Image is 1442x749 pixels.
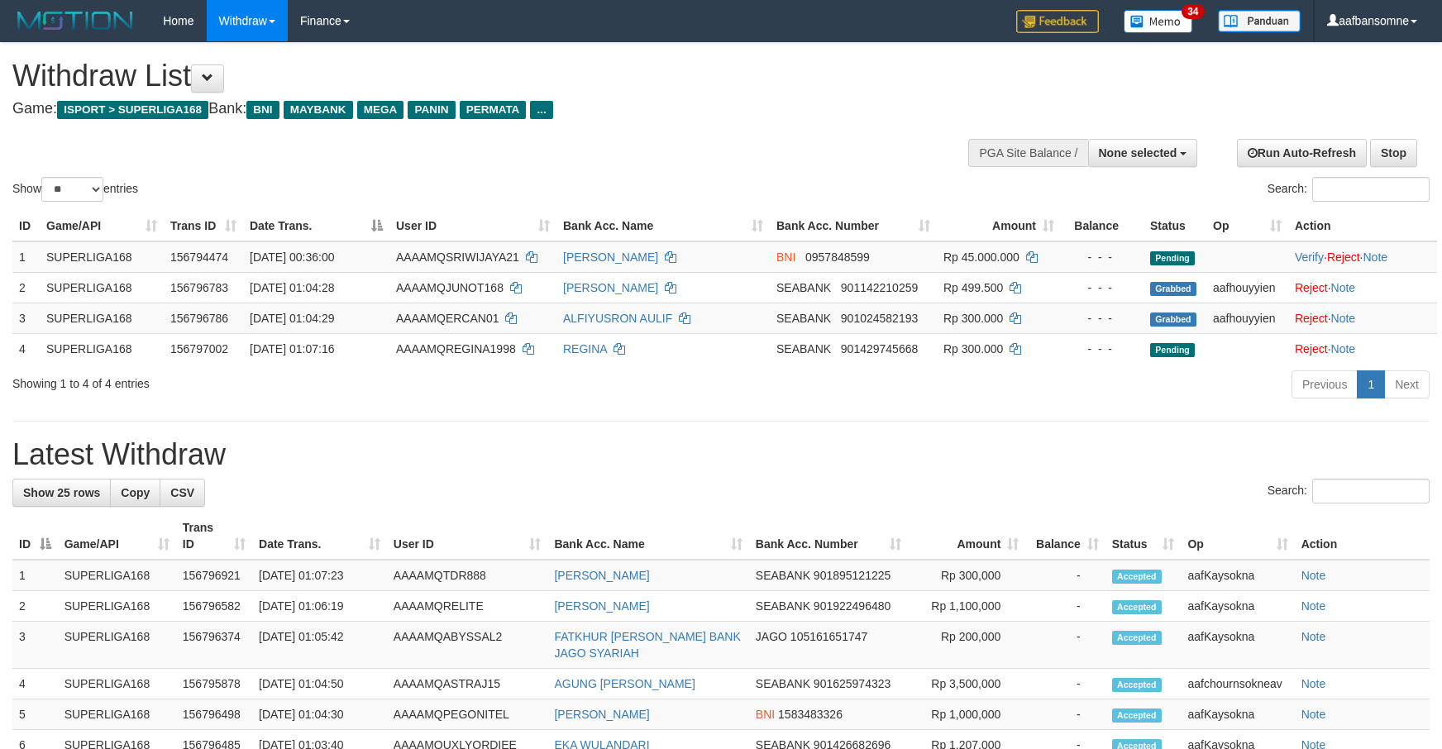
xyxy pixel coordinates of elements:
span: Grabbed [1150,282,1196,296]
a: [PERSON_NAME] [554,569,649,582]
a: [PERSON_NAME] [563,250,658,264]
span: AAAAMQREGINA1998 [396,342,516,355]
span: [DATE] 00:36:00 [250,250,334,264]
td: - [1025,622,1105,669]
td: [DATE] 01:06:19 [252,591,387,622]
a: Note [1331,342,1356,355]
td: 156796374 [176,622,252,669]
th: Bank Acc. Number: activate to sort column ascending [749,513,908,560]
td: aafKaysokna [1181,591,1294,622]
h1: Withdraw List [12,60,945,93]
td: 4 [12,669,58,699]
td: SUPERLIGA168 [58,591,176,622]
th: Date Trans.: activate to sort column descending [243,211,389,241]
label: Search: [1268,177,1430,202]
a: Reject [1327,250,1360,264]
label: Search: [1268,479,1430,503]
td: aafKaysokna [1181,699,1294,730]
h4: Game: Bank: [12,101,945,117]
span: Grabbed [1150,312,1196,327]
td: [DATE] 01:07:23 [252,560,387,591]
a: Note [1301,708,1326,721]
th: User ID: activate to sort column ascending [389,211,556,241]
a: Run Auto-Refresh [1237,139,1367,167]
span: ... [530,101,552,119]
th: Date Trans.: activate to sort column ascending [252,513,387,560]
th: Trans ID: activate to sort column ascending [164,211,243,241]
a: Previous [1292,370,1358,398]
td: aafhouyyien [1206,272,1288,303]
a: Reject [1295,342,1328,355]
th: Bank Acc. Name: activate to sort column ascending [556,211,770,241]
span: Copy [121,486,150,499]
input: Search: [1312,177,1430,202]
td: 156795878 [176,669,252,699]
span: Copy 1583483326 to clipboard [778,708,843,721]
span: MAYBANK [284,101,353,119]
span: CSV [170,486,194,499]
td: Rp 1,000,000 [908,699,1026,730]
span: 156796786 [170,312,228,325]
span: 156796783 [170,281,228,294]
span: ISPORT > SUPERLIGA168 [57,101,208,119]
span: JAGO [756,630,787,643]
td: AAAAMQPEGONITEL [387,699,548,730]
th: Bank Acc. Number: activate to sort column ascending [770,211,937,241]
span: AAAAMQERCAN01 [396,312,499,325]
td: AAAAMQABYSSAL2 [387,622,548,669]
td: · [1288,272,1437,303]
img: Button%20Memo.svg [1124,10,1193,33]
td: 2 [12,591,58,622]
a: CSV [160,479,205,507]
td: aafKaysokna [1181,560,1294,591]
a: AGUNG [PERSON_NAME] [554,677,695,690]
td: 4 [12,333,40,364]
div: PGA Site Balance / [968,139,1087,167]
div: - - - [1067,279,1137,296]
th: Status [1144,211,1206,241]
div: Showing 1 to 4 of 4 entries [12,369,589,392]
th: Game/API: activate to sort column ascending [40,211,164,241]
a: ALFIYUSRON AULIF [563,312,672,325]
span: PANIN [408,101,455,119]
span: Accepted [1112,708,1162,723]
th: Game/API: activate to sort column ascending [58,513,176,560]
span: Rp 45.000.000 [943,250,1019,264]
th: Bank Acc. Name: activate to sort column ascending [547,513,748,560]
div: - - - [1067,249,1137,265]
a: Reject [1295,312,1328,325]
a: Note [1331,312,1356,325]
th: Balance [1061,211,1144,241]
span: AAAAMQJUNOT168 [396,281,504,294]
span: Accepted [1112,678,1162,692]
td: Rp 1,100,000 [908,591,1026,622]
td: [DATE] 01:05:42 [252,622,387,669]
th: Action [1288,211,1437,241]
a: Note [1301,569,1326,582]
td: aafchournsokneav [1181,669,1294,699]
td: aafhouyyien [1206,303,1288,333]
th: Amount: activate to sort column ascending [937,211,1061,241]
td: aafKaysokna [1181,622,1294,669]
span: SEABANK [776,281,831,294]
th: Status: activate to sort column ascending [1105,513,1182,560]
td: SUPERLIGA168 [58,622,176,669]
img: panduan.png [1218,10,1301,32]
td: · · [1288,241,1437,273]
th: Balance: activate to sort column ascending [1025,513,1105,560]
span: Accepted [1112,600,1162,614]
td: - [1025,560,1105,591]
img: MOTION_logo.png [12,8,138,33]
span: Copy 0957848599 to clipboard [805,250,870,264]
span: Accepted [1112,570,1162,584]
td: - [1025,669,1105,699]
a: Note [1363,250,1387,264]
th: Action [1295,513,1430,560]
span: AAAAMQSRIWIJAYA21 [396,250,519,264]
th: Trans ID: activate to sort column ascending [176,513,252,560]
a: 1 [1357,370,1385,398]
td: AAAAMQASTRAJ15 [387,669,548,699]
td: SUPERLIGA168 [58,669,176,699]
a: Reject [1295,281,1328,294]
th: ID: activate to sort column descending [12,513,58,560]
